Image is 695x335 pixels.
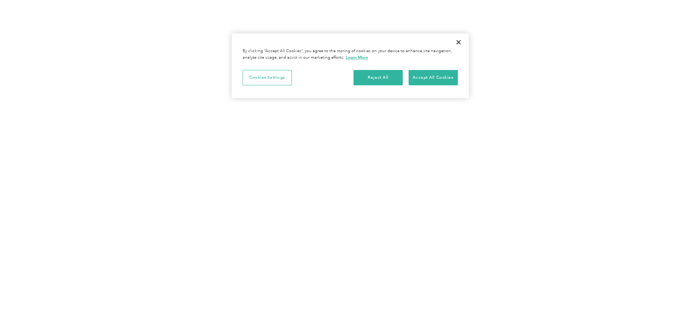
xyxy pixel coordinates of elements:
[243,48,458,61] div: By clicking “Accept All Cookies”, you agree to the storing of cookies on your device to enhance s...
[243,70,292,85] button: Cookies Settings
[409,70,458,85] button: Accept All Cookies
[346,55,368,60] a: More information about your privacy, opens in a new tab
[232,34,469,98] div: Privacy
[451,34,467,50] button: Close
[354,70,403,85] button: Reject All
[232,34,469,98] div: Cookie banner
